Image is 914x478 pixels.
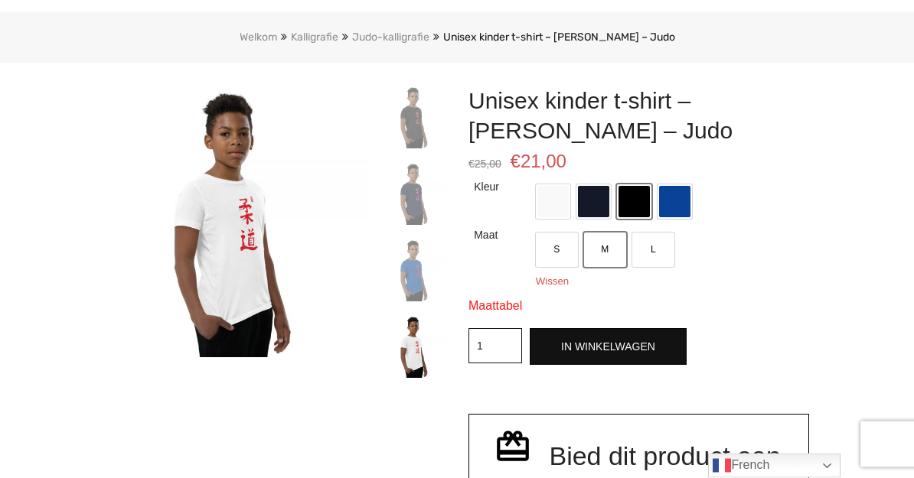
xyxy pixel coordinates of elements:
[536,233,578,268] li: S
[475,158,501,171] font: 25,00
[658,185,692,219] li: Echte Koninklijke
[708,454,841,478] a: French
[584,233,626,268] li: M
[536,276,570,288] a: Wissen
[713,457,731,475] img: fr
[576,185,611,219] li: Marine
[511,151,521,172] font: €
[474,229,498,242] font: Maat
[549,442,780,471] font: Bied dit product aan
[240,31,277,44] a: Welkom
[468,329,522,364] input: Hoeveelheid producten
[601,245,609,255] font: M
[474,181,499,193] font: Kleur
[97,86,369,358] img: jeugd-staple-tee-wit-rechtsvoor-61991fa13c54a.jpg
[291,31,338,44] a: Kalligrafie
[536,185,570,219] li: Wit
[617,185,651,219] li: Zwart
[561,341,655,353] font: In winkelwagen
[553,245,560,255] font: S
[651,245,656,255] font: L
[632,233,674,268] li: L
[468,158,475,171] font: €
[468,300,522,313] a: Maattabel
[443,31,675,44] font: Unisex kinder t-shirt – [PERSON_NAME] – Judo
[494,428,532,467] img: card_giftcard_icon.svg
[530,329,687,366] button: In winkelwagen
[352,31,429,44] a: Judo-kalligrafie
[521,151,566,172] font: 21,00
[468,89,733,144] font: Unisex kinder t-shirt – [PERSON_NAME] – Judo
